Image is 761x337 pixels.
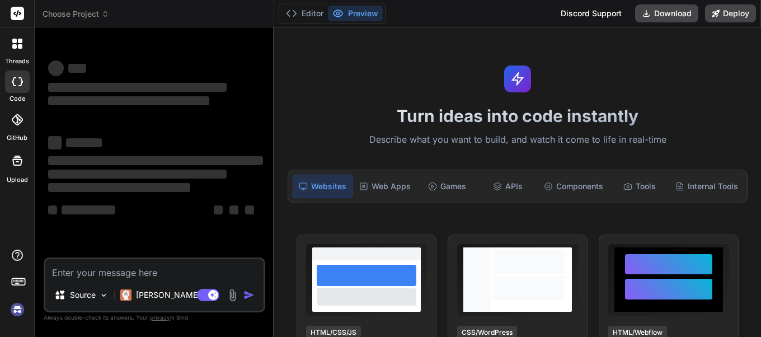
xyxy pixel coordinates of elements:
[120,289,131,301] img: Claude 4 Sonnet
[478,175,537,198] div: APIs
[150,314,170,321] span: privacy
[281,133,754,147] p: Describe what you want to build, and watch it come to life in real-time
[281,6,328,21] button: Editor
[355,175,415,198] div: Web Apps
[48,156,263,165] span: ‌
[226,289,239,302] img: attachment
[136,289,219,301] p: [PERSON_NAME] 4 S..
[8,300,27,319] img: signin
[417,175,476,198] div: Games
[635,4,698,22] button: Download
[48,83,227,92] span: ‌
[671,175,743,198] div: Internal Tools
[281,106,754,126] h1: Turn ideas into code instantly
[243,289,255,301] img: icon
[43,8,109,20] span: Choose Project
[99,291,109,300] img: Pick Models
[5,57,29,66] label: threads
[554,4,628,22] div: Discord Support
[245,205,254,214] span: ‌
[44,312,265,323] p: Always double-check its answers. Your in Bind
[62,205,115,214] span: ‌
[48,205,57,214] span: ‌
[7,133,27,143] label: GitHub
[48,96,209,105] span: ‌
[48,60,64,76] span: ‌
[229,205,238,214] span: ‌
[7,175,28,185] label: Upload
[293,175,353,198] div: Websites
[214,205,223,214] span: ‌
[66,138,102,147] span: ‌
[539,175,608,198] div: Components
[328,6,383,21] button: Preview
[610,175,669,198] div: Tools
[48,170,227,179] span: ‌
[705,4,756,22] button: Deploy
[70,289,96,301] p: Source
[48,136,62,149] span: ‌
[68,64,86,73] span: ‌
[10,94,25,104] label: code
[48,183,190,192] span: ‌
